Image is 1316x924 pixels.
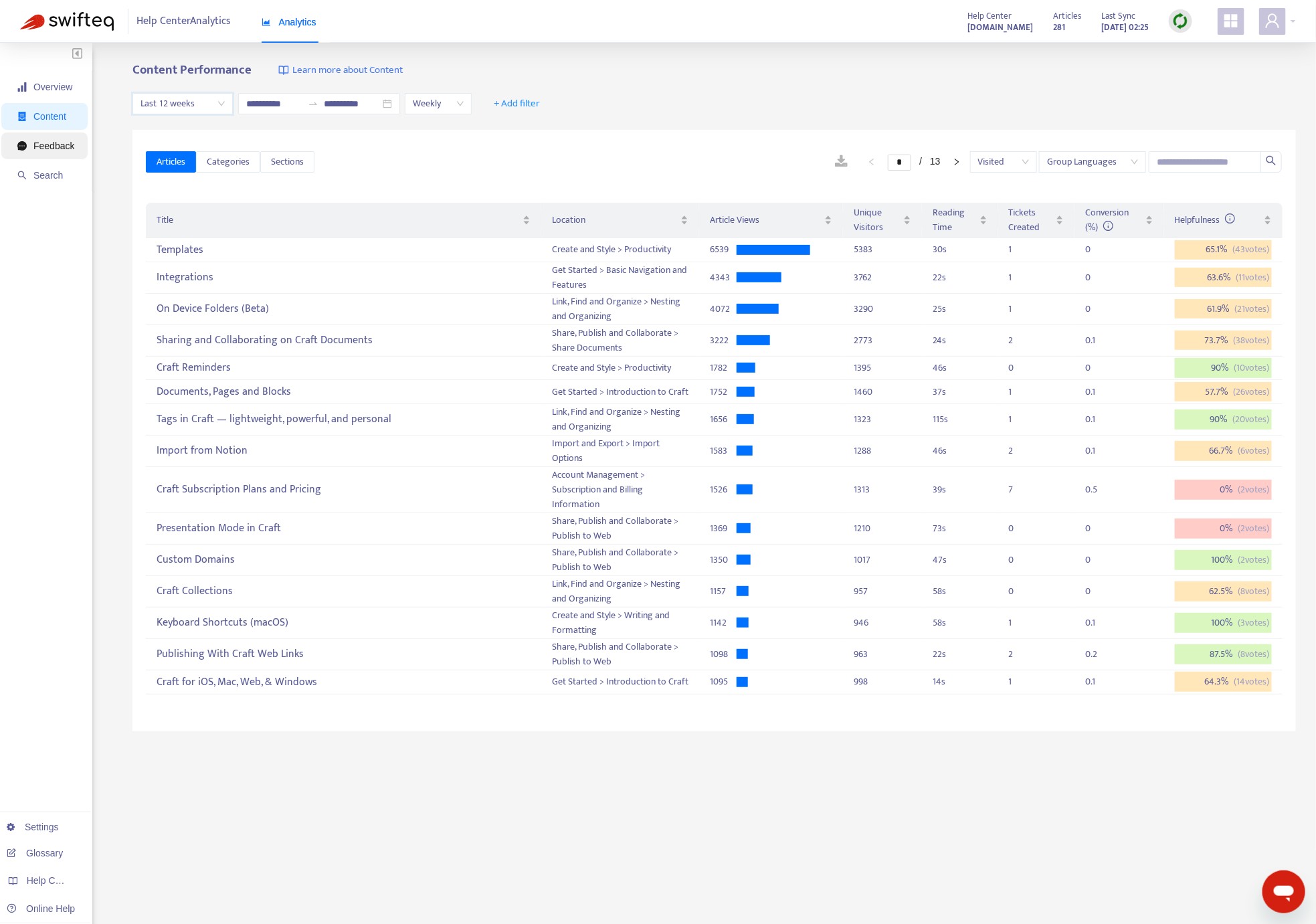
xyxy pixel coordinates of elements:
div: 1 [1009,412,1036,427]
strong: [DOMAIN_NAME] [967,20,1033,35]
div: 946 [854,616,911,630]
strong: [DATE] 02:25 [1101,20,1149,35]
div: 37 s [933,385,987,399]
div: 1095 [710,674,737,689]
span: ( 2 votes) [1238,482,1269,497]
div: 957 [854,584,911,599]
div: 100 % [1175,613,1272,633]
th: Location [541,203,699,238]
div: 1313 [854,482,911,497]
div: 1017 [854,553,911,567]
span: ( 8 votes) [1238,584,1269,599]
a: Settings [7,822,59,832]
div: 1157 [710,584,737,599]
td: Get Started > Basic Navigation and Features [541,262,699,294]
div: 0.1 [1085,412,1112,427]
span: message [17,141,27,151]
div: 0.1 [1085,674,1112,689]
span: signal [17,82,27,92]
span: appstore [1223,13,1239,29]
div: 63.6 % [1175,268,1272,288]
span: Content [33,111,66,122]
div: 963 [854,647,911,662]
span: ( 8 votes) [1238,647,1269,662]
button: Articles [146,151,196,173]
td: Share, Publish and Collaborate > Share Documents [541,325,699,357]
li: Previous Page [861,154,882,170]
div: 4343 [710,270,737,285]
div: 0 [1085,584,1112,599]
div: 1 [1009,674,1036,689]
span: left [868,158,876,166]
img: Swifteq [20,12,114,31]
th: Reading Time [922,203,998,238]
div: 1369 [710,521,737,536]
div: 1 [1009,385,1036,399]
div: Tags in Craft — lightweight, powerful, and personal [157,409,531,431]
div: 5383 [854,242,911,257]
div: 3762 [854,270,911,285]
td: Import and Export > Import Options [541,436,699,467]
div: 0.1 [1085,444,1112,458]
span: search [17,171,27,180]
div: 0 [1085,242,1112,257]
span: / [919,156,922,167]
div: 1350 [710,553,737,567]
span: swap-right [308,98,318,109]
div: Templates [157,239,531,261]
div: 46 s [933,361,987,375]
div: 0.5 [1085,482,1112,497]
div: 0 [1085,361,1112,375]
button: Sections [260,151,314,173]
div: 1782 [710,361,737,375]
div: 998 [854,674,911,689]
td: Link, Find and Organize > Nesting and Organizing [541,294,699,325]
div: 24 s [933,333,987,348]
div: 1323 [854,412,911,427]
div: 47 s [933,553,987,567]
div: 7 [1009,482,1036,497]
div: 61.9 % [1175,299,1272,319]
span: Weekly [413,94,464,114]
td: Share, Publish and Collaborate > Publish to Web [541,639,699,670]
td: Get Started > Introduction to Craft [541,380,699,404]
th: Unique Visitors [843,203,922,238]
span: Visited [978,152,1029,172]
div: 1 [1009,270,1036,285]
a: Glossary [7,848,63,858]
span: ( 21 votes) [1234,302,1269,316]
td: Create and Style > Writing and Formatting [541,608,699,639]
td: Link, Find and Organize > Nesting and Organizing [541,576,699,608]
span: ( 2 votes) [1238,521,1269,536]
span: Articles [1053,9,1081,23]
div: 3290 [854,302,911,316]
div: 22 s [933,270,987,285]
div: 0.1 [1085,616,1112,630]
span: Overview [33,82,72,92]
div: 25 s [933,302,987,316]
span: ( 3 votes) [1238,616,1269,630]
div: 90 % [1175,409,1272,430]
div: 73 s [933,521,987,536]
div: 0 [1009,361,1036,375]
td: Account Management > Subscription and Billing Information [541,467,699,513]
div: 39 s [933,482,987,497]
div: 2 [1009,333,1036,348]
th: Tickets Created [998,203,1075,238]
div: 0 [1085,553,1112,567]
span: Help Centers [27,875,82,886]
span: Reading Time [933,205,976,235]
div: 0.2 [1085,647,1112,662]
div: 14 s [933,674,987,689]
td: Create and Style > Productivity [541,357,699,381]
div: 0 [1085,302,1112,316]
div: Keyboard Shortcuts (macOS) [157,612,531,634]
span: Categories [207,155,250,169]
div: 0 [1009,553,1036,567]
div: 30 s [933,242,987,257]
span: right [953,158,961,166]
span: Learn more about Content [292,63,403,78]
div: Craft Subscription Plans and Pricing [157,479,531,501]
div: 1395 [854,361,911,375]
th: Title [146,203,541,238]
